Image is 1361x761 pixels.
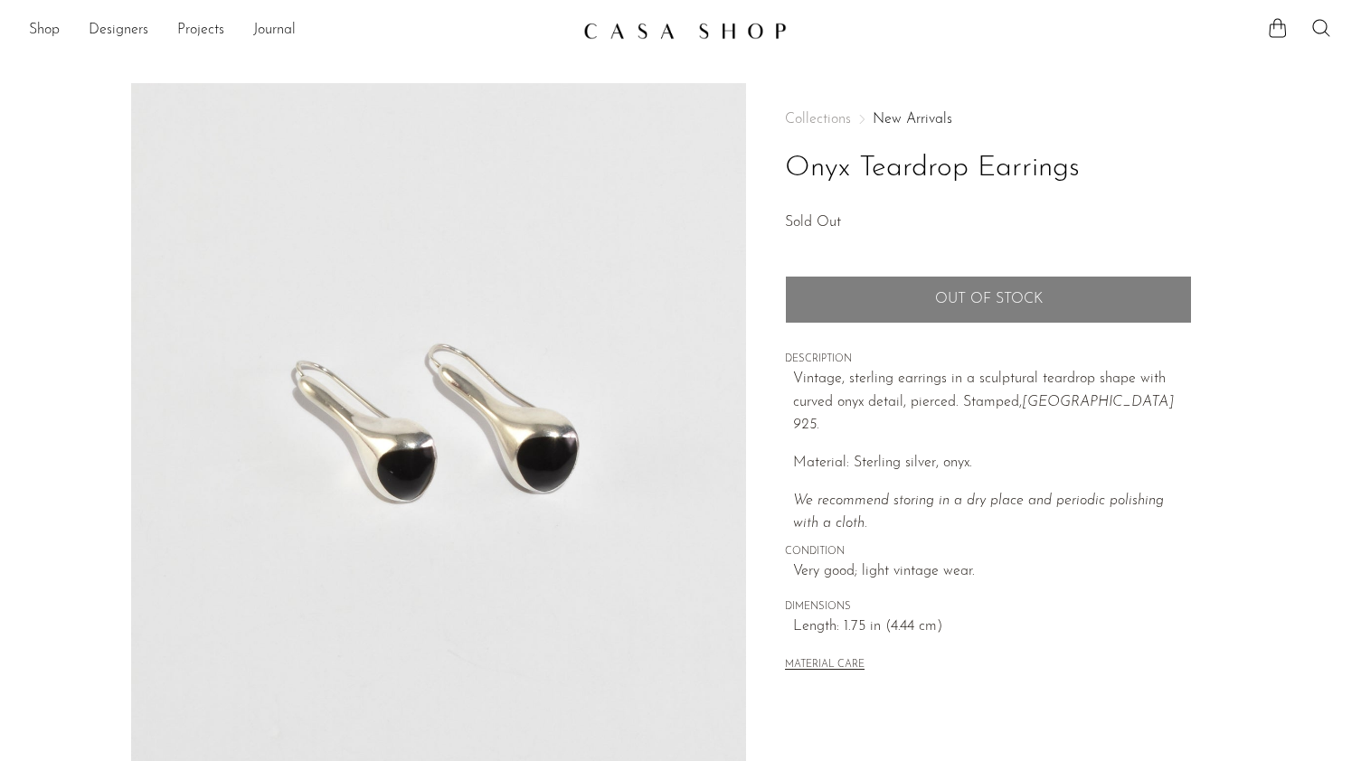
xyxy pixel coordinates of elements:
[785,112,1192,127] nav: Breadcrumbs
[89,19,148,42] a: Designers
[785,146,1192,192] h1: Onyx Teardrop Earrings
[873,112,952,127] a: New Arrivals
[131,83,747,761] img: Onyx Teardrop Earrings
[935,291,1043,308] span: Out of stock
[793,493,1164,531] i: We recommend storing in a dry place and periodic polishing with a cloth.
[793,452,1192,475] p: Material: Sterling silver, onyx.
[785,659,865,672] button: MATERIAL CARE
[253,19,296,42] a: Journal
[29,15,569,46] nav: Desktop navigation
[785,276,1192,323] button: Add to cart
[785,112,851,127] span: Collections
[785,215,841,230] span: Sold Out
[785,352,1192,368] span: DESCRIPTION
[793,560,1192,584] span: Very good; light vintage wear.
[177,19,224,42] a: Projects
[785,544,1192,560] span: CONDITION
[29,19,60,42] a: Shop
[793,368,1192,437] p: Vintage, sterling earrings in a sculptural teardrop shape with curved onyx detail, pierced. Stamped,
[785,599,1192,615] span: DIMENSIONS
[793,615,1192,639] span: Length: 1.75 in (4.44 cm)
[29,15,569,46] ul: NEW HEADER MENU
